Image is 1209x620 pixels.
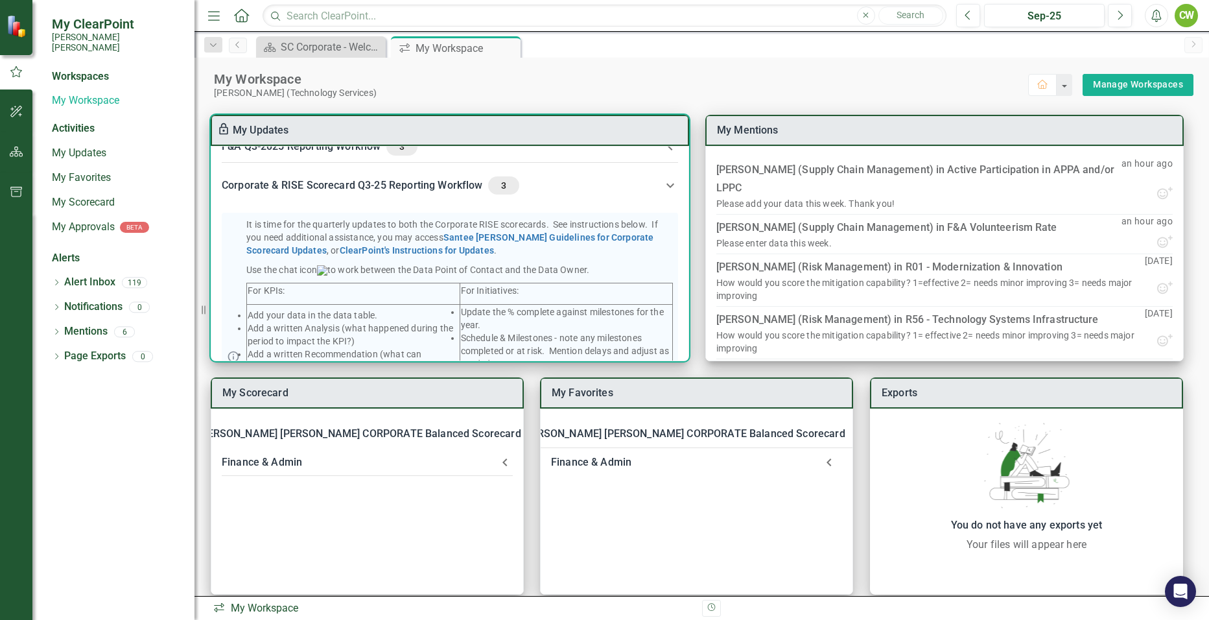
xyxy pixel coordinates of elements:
[233,124,289,136] a: My Updates
[541,448,852,477] div: Finance & Admin
[716,197,895,210] div: Please add your data this week. Thank you!
[882,387,917,399] a: Exports
[217,123,233,138] div: To enable drag & drop and resizing, please duplicate this workspace from “Manage Workspaces”
[716,237,832,250] div: Please enter data this week.
[263,5,946,27] input: Search ClearPoint...
[222,137,663,156] div: F&A Q3-2025 Reporting Workflow
[52,220,115,235] a: My Approvals
[989,8,1101,24] div: Sep-25
[248,284,459,297] p: For KPIs:
[198,425,521,443] div: [PERSON_NAME] [PERSON_NAME] CORPORATE Balanced Scorecard
[120,222,149,233] div: BETA
[248,322,459,348] li: Add a written Analysis (what happened during the period to impact the KPI?)
[222,387,288,399] a: My Scorecard
[416,40,517,56] div: My Workspace
[52,251,182,266] div: Alerts
[52,171,182,185] a: My Favorites
[1145,359,1173,385] p: [DATE]
[392,141,412,152] span: 3
[461,284,672,297] p: For Initiatives:
[248,309,459,322] li: Add your data in the data table.
[222,453,497,471] div: Finance & Admin
[551,453,816,471] div: Finance & Admin
[1083,74,1193,96] button: Manage Workspaces
[716,311,1098,329] div: [PERSON_NAME] (Risk Management) in
[6,15,29,38] img: ClearPoint Strategy
[52,195,182,210] a: My Scorecard
[984,4,1105,27] button: Sep-25
[897,10,924,20] span: Search
[211,420,523,448] div: [PERSON_NAME] [PERSON_NAME] CORPORATE Balanced Scorecard
[1121,157,1173,185] p: an hour ago
[132,351,153,362] div: 0
[716,161,1121,197] div: [PERSON_NAME] (Supply Chain Management) in
[246,218,673,257] p: It is time for the quarterly updates to both the Corporate RISE scorecards. See instructions belo...
[1175,4,1198,27] button: CW
[493,180,514,191] span: 3
[214,88,1028,99] div: [PERSON_NAME] (Technology Services)
[906,261,1062,273] a: R01 - Modernization & Innovation
[52,121,182,136] div: Activities
[64,349,126,364] a: Page Exports
[541,420,852,448] div: [PERSON_NAME] [PERSON_NAME] CORPORATE Balanced Scorecard
[214,71,1028,88] div: My Workspace
[52,16,182,32] span: My ClearPoint
[222,176,663,195] div: Corporate & RISE Scorecard Q3-25 Reporting Workflow
[211,448,523,477] div: Finance & Admin
[552,387,613,399] a: My Favorites
[717,124,779,136] a: My Mentions
[1145,307,1173,333] p: [DATE]
[461,305,672,331] li: Update the % complete against milestones for the year.
[52,146,182,161] a: My Updates
[906,313,1099,326] a: R56 - Technology Systems Infrastructure
[64,324,108,339] a: Mentions
[1093,77,1183,93] a: Manage Workspaces
[522,425,845,443] div: [PERSON_NAME] [PERSON_NAME] CORPORATE Balanced Scorecard
[52,93,182,108] a: My Workspace
[129,302,150,313] div: 0
[52,32,182,53] small: [PERSON_NAME] [PERSON_NAME]
[213,601,692,616] div: My Workspace
[1121,215,1173,234] p: an hour ago
[122,277,147,288] div: 119
[1145,254,1173,280] p: [DATE]
[246,263,673,276] p: Use the chat icon to work between the Data Point of Contact and the Data Owner.
[716,276,1145,302] div: How would you score the mitigation capability? 1=effective 2= needs minor improving 3= needs majo...
[246,232,653,256] a: Santee [PERSON_NAME] Guidelines for Corporate Scorecard Updates
[1165,576,1196,607] div: Open Intercom Messenger
[716,219,1057,237] div: [PERSON_NAME] (Supply Chain Management) in
[52,69,109,84] div: Workspaces
[64,275,115,290] a: Alert Inbox
[64,300,123,315] a: Notifications
[340,245,494,256] a: ClearPoint's Instructions for Updates
[876,516,1177,534] div: You do not have any exports yet
[461,331,672,370] li: Schedule & Milestones - note any milestones completed or at risk. Mention delays and adjust as ne...
[1083,74,1193,96] div: split button
[876,537,1177,553] div: Your files will appear here
[248,348,459,374] li: Add a written Recommendation (what can employees do to positively impact the KPI?)
[114,326,135,337] div: 6
[211,130,688,163] div: F&A Q3-2025 Reporting Workflow3
[716,258,1062,276] div: [PERSON_NAME] (Risk Management) in
[259,39,382,55] a: SC Corporate - Welcome to ClearPoint
[716,329,1145,355] div: How would you score the mitigation capability? 1= effective 2= needs minor improving 3= needs maj...
[281,39,382,55] div: SC Corporate - Welcome to ClearPoint
[878,6,943,25] button: Search
[211,163,688,208] div: Corporate & RISE Scorecard Q3-25 Reporting Workflow3
[947,221,1057,233] a: F&A Volunteerism Rate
